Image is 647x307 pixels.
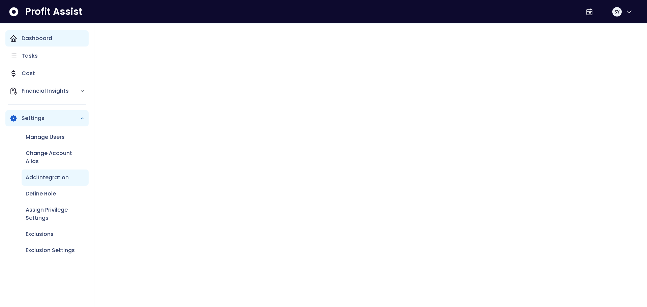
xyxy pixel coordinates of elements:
[26,133,65,141] p: Manage Users
[26,206,85,222] p: Assign Privilege Settings
[26,230,54,238] p: Exclusions
[26,190,56,198] p: Define Role
[22,52,38,60] p: Tasks
[22,114,80,122] p: Settings
[614,8,620,15] span: SY
[22,69,35,78] p: Cost
[26,246,75,254] p: Exclusion Settings
[26,174,69,182] p: Add Integration
[22,34,52,42] p: Dashboard
[22,87,80,95] p: Financial Insights
[25,6,82,18] span: Profit Assist
[26,149,85,165] p: Change Account Alias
